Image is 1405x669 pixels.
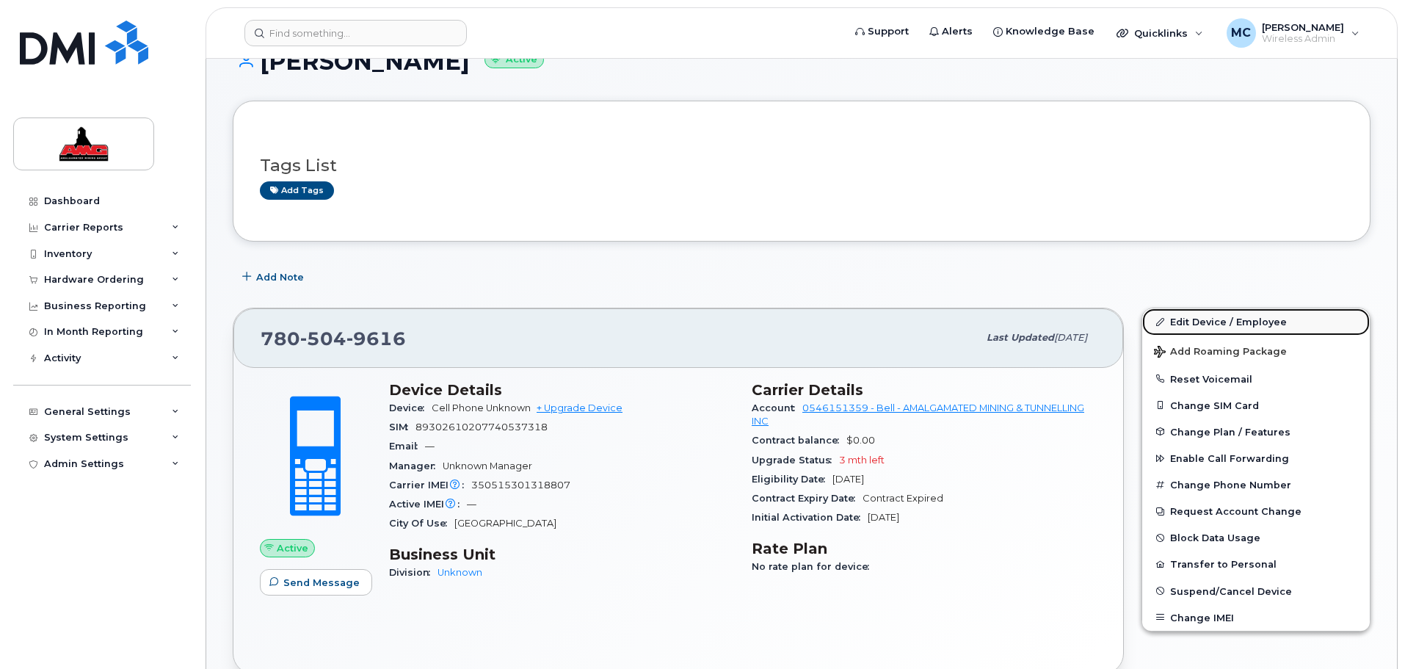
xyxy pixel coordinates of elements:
button: Change Plan / Features [1142,419,1370,445]
span: Add Roaming Package [1154,346,1287,360]
a: Edit Device / Employee [1142,308,1370,335]
span: 9616 [346,328,406,350]
span: Device [389,402,432,413]
span: [PERSON_NAME] [1262,21,1344,33]
span: Quicklinks [1134,27,1188,39]
h3: Device Details [389,381,734,399]
span: Upgrade Status [752,455,839,466]
span: No rate plan for device [752,561,876,572]
span: $0.00 [846,435,875,446]
span: Add Note [256,270,304,284]
span: Eligibility Date [752,474,832,485]
span: [GEOGRAPHIC_DATA] [454,518,556,529]
h3: Business Unit [389,546,734,563]
button: Change SIM Card [1142,392,1370,419]
a: Knowledge Base [983,17,1105,46]
button: Transfer to Personal [1142,551,1370,577]
span: Contract Expired [863,493,943,504]
button: Request Account Change [1142,498,1370,524]
button: Enable Call Forwarding [1142,445,1370,471]
span: Initial Activation Date [752,512,868,523]
span: Unknown Manager [443,460,532,471]
div: Meagan Carter [1216,18,1370,48]
div: Quicklinks [1106,18,1213,48]
span: City Of Use [389,518,454,529]
span: Active IMEI [389,499,467,510]
a: 0546151359 - Bell - AMALGAMATED MINING & TUNNELLING INC [752,402,1084,427]
a: Alerts [919,17,983,46]
span: Change Plan / Features [1170,426,1290,437]
span: 89302610207740537318 [415,422,548,433]
span: Manager [389,460,443,471]
span: [DATE] [832,474,864,485]
span: Active [277,541,308,555]
span: Support [868,24,909,39]
h1: [PERSON_NAME] [233,48,1370,74]
span: Contract Expiry Date [752,493,863,504]
small: Active [484,51,544,68]
h3: Rate Plan [752,540,1097,557]
button: Block Data Usage [1142,524,1370,551]
button: Change Phone Number [1142,471,1370,498]
span: MC [1231,24,1251,42]
span: 3 mth left [839,455,885,466]
button: Suspend/Cancel Device [1142,578,1370,604]
button: Change IMEI [1142,604,1370,631]
h3: Tags List [260,156,1343,175]
span: Enable Call Forwarding [1170,453,1289,464]
span: Cell Phone Unknown [432,402,531,413]
span: Send Message [283,576,360,590]
h3: Carrier Details [752,381,1097,399]
a: Add tags [260,181,334,200]
span: Last updated [987,332,1054,343]
span: Carrier IMEI [389,480,471,491]
span: 504 [300,328,346,350]
span: 350515301318807 [471,480,570,491]
span: 780 [261,328,406,350]
span: Knowledge Base [1006,24,1094,39]
span: Contract balance [752,435,846,446]
button: Add Note [233,264,316,290]
input: Find something... [244,20,467,46]
a: Unknown [438,567,482,578]
span: Account [752,402,802,413]
button: Send Message [260,569,372,596]
span: [DATE] [868,512,899,523]
span: Alerts [942,24,973,39]
button: Add Roaming Package [1142,336,1370,366]
span: — [425,441,435,452]
a: Support [845,17,919,46]
span: SIM [389,422,415,433]
span: Wireless Admin [1262,33,1344,45]
a: + Upgrade Device [537,402,622,413]
span: Email [389,441,425,452]
span: Division [389,567,438,578]
span: [DATE] [1054,332,1087,343]
span: Suspend/Cancel Device [1170,585,1292,596]
span: — [467,499,476,510]
button: Reset Voicemail [1142,366,1370,392]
